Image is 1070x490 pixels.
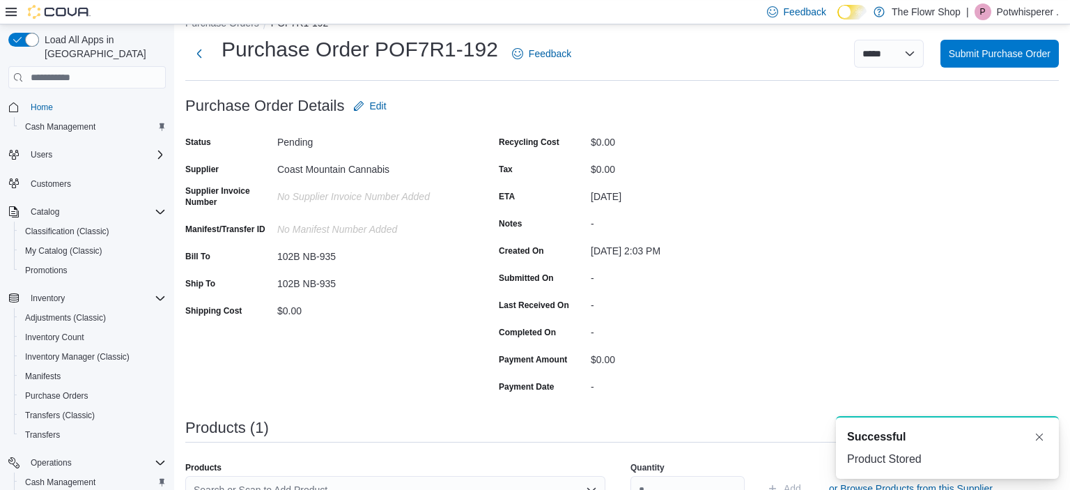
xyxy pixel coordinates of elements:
span: Feedback [784,5,826,19]
div: - [591,213,777,229]
label: Supplier [185,164,219,175]
label: Payment Amount [499,354,567,365]
button: Operations [25,454,77,471]
span: Cash Management [20,118,166,135]
span: Purchase Orders [20,388,166,404]
a: Inventory Count [20,329,90,346]
label: Tax [499,164,513,175]
button: Edit [348,92,392,120]
label: Status [185,137,211,148]
span: Inventory Manager (Classic) [20,349,166,365]
div: $0.00 [591,131,777,148]
a: My Catalog (Classic) [20,243,108,259]
p: Potwhisperer . [997,3,1059,20]
label: Recycling Cost [499,137,559,148]
div: [DATE] [591,185,777,202]
p: | [966,3,969,20]
button: Submit Purchase Order [940,40,1059,68]
span: Customers [31,178,71,190]
div: Potwhisperer . [975,3,991,20]
label: Products [185,462,222,473]
button: Transfers [14,425,171,445]
label: Shipping Cost [185,305,242,316]
span: Load All Apps in [GEOGRAPHIC_DATA] [39,33,166,61]
label: ETA [499,191,515,202]
span: Dark Mode [837,20,838,20]
button: Adjustments (Classic) [14,308,171,328]
a: Customers [25,176,77,192]
span: Submit Purchase Order [949,47,1050,61]
span: Operations [31,457,72,468]
span: Catalog [25,204,166,220]
div: Notification [847,429,1048,445]
div: $0.00 [277,300,464,316]
span: Promotions [25,265,68,276]
span: Promotions [20,262,166,279]
label: Last Received On [499,300,569,311]
span: Cash Management [25,477,95,488]
h3: Products (1) [185,420,269,436]
span: Inventory [25,290,166,307]
img: Cova [28,5,91,19]
button: Promotions [14,261,171,280]
a: Classification (Classic) [20,223,115,240]
span: Transfers (Classic) [25,410,95,421]
button: Operations [3,453,171,473]
span: Users [31,149,52,160]
div: 102B NB-935 [277,245,464,262]
a: Transfers [20,427,65,443]
div: No Supplier Invoice Number added [277,185,464,202]
a: Feedback [506,40,577,68]
span: Users [25,146,166,163]
span: Transfers (Classic) [20,407,166,424]
span: Adjustments (Classic) [25,312,106,323]
button: Users [25,146,58,163]
input: Dark Mode [837,5,867,20]
a: Inventory Manager (Classic) [20,349,135,365]
span: Transfers [20,427,166,443]
span: Edit [370,99,387,113]
span: Inventory Count [20,329,166,346]
button: Classification (Classic) [14,222,171,241]
div: Pending [277,131,464,148]
button: Inventory Count [14,328,171,347]
div: [DATE] 2:03 PM [591,240,777,257]
div: - [591,321,777,338]
button: Purchase Orders [14,386,171,406]
label: Quantity [630,462,665,473]
button: Catalog [25,204,65,220]
div: $0.00 [591,158,777,175]
label: Submitted On [499,273,554,284]
a: Home [25,99,59,116]
button: Cash Management [14,117,171,137]
a: Transfers (Classic) [20,407,100,424]
button: Inventory [3,289,171,308]
h3: Purchase Order Details [185,98,345,114]
label: Manifest/Transfer ID [185,224,265,235]
span: Inventory [31,293,65,304]
label: Payment Date [499,381,554,392]
a: Adjustments (Classic) [20,309,111,326]
label: Supplier Invoice Number [185,185,272,208]
a: Purchase Orders [20,388,94,404]
span: P [980,3,986,20]
span: Customers [25,174,166,192]
span: Manifests [20,368,166,385]
button: Inventory Manager (Classic) [14,347,171,367]
label: Created On [499,245,544,257]
span: Classification (Classic) [25,226,109,237]
button: Inventory [25,290,70,307]
a: Cash Management [20,118,101,135]
a: Promotions [20,262,73,279]
button: Catalog [3,202,171,222]
span: Adjustments (Classic) [20,309,166,326]
nav: An example of EuiBreadcrumbs [185,16,1059,33]
button: Manifests [14,367,171,386]
span: Cash Management [25,121,95,132]
div: $0.00 [591,349,777,365]
div: 102B NB-935 [277,273,464,289]
span: Classification (Classic) [20,223,166,240]
span: My Catalog (Classic) [25,245,102,257]
div: - [591,267,777,284]
span: My Catalog (Classic) [20,243,166,259]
